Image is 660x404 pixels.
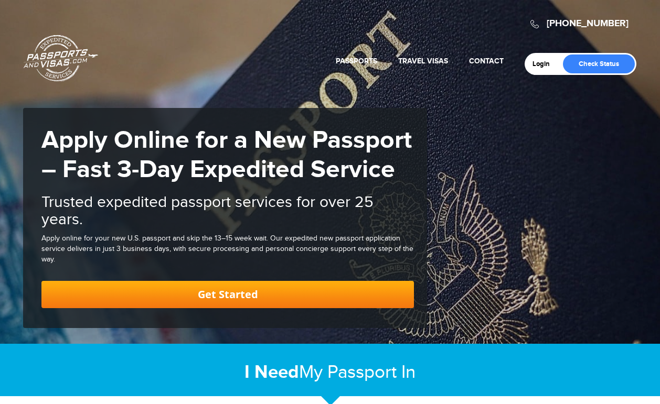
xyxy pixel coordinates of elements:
a: Login [533,60,557,68]
h2: My [23,361,637,384]
strong: Apply Online for a New Passport – Fast 3-Day Expedited Service [41,125,412,185]
strong: I Need [244,361,299,384]
a: Passports & [DOMAIN_NAME] [24,35,98,82]
a: Passports [336,57,377,65]
a: Travel Visas [398,57,448,65]
a: Get Started [41,281,414,308]
div: Apply online for your new U.S. passport and skip the 13–15 week wait. Our expedited new passport ... [41,234,414,265]
a: Check Status [563,54,635,73]
span: Passport In [327,362,416,383]
a: [PHONE_NUMBER] [547,18,629,29]
a: Contact [469,57,504,65]
h2: Trusted expedited passport services for over 25 years. [41,194,414,228]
